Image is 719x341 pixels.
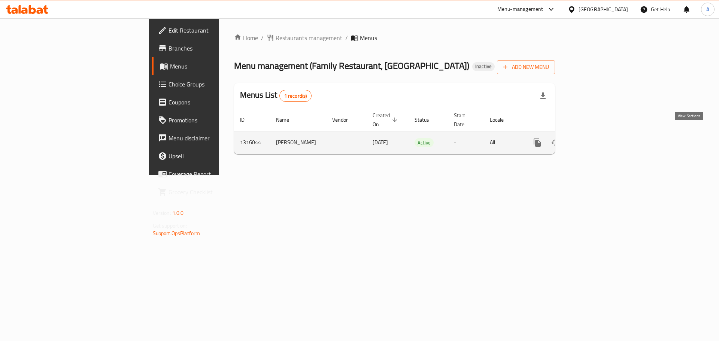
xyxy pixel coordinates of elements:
[534,87,552,105] div: Export file
[152,21,269,39] a: Edit Restaurant
[373,111,400,129] span: Created On
[234,57,469,74] span: Menu management ( Family Restaurant, [GEOGRAPHIC_DATA] )
[152,39,269,57] a: Branches
[497,5,543,14] div: Menu-management
[172,208,184,218] span: 1.0.0
[332,115,358,124] span: Vendor
[234,109,606,154] table: enhanced table
[153,228,200,238] a: Support.OpsPlatform
[169,98,263,107] span: Coupons
[169,134,263,143] span: Menu disclaimer
[152,183,269,201] a: Grocery Checklist
[170,62,263,71] span: Menus
[152,147,269,165] a: Upsell
[706,5,709,13] span: A
[360,33,377,42] span: Menus
[240,115,254,124] span: ID
[345,33,348,42] li: /
[503,63,549,72] span: Add New Menu
[373,137,388,147] span: [DATE]
[240,89,312,102] h2: Menus List
[276,115,299,124] span: Name
[546,134,564,152] button: Change Status
[454,111,475,129] span: Start Date
[270,131,326,154] td: [PERSON_NAME]
[472,63,495,70] span: Inactive
[484,131,522,154] td: All
[153,221,187,231] span: Get support on:
[152,165,269,183] a: Coverage Report
[276,33,342,42] span: Restaurants management
[152,57,269,75] a: Menus
[497,60,555,74] button: Add New Menu
[490,115,513,124] span: Locale
[415,115,439,124] span: Status
[169,116,263,125] span: Promotions
[152,93,269,111] a: Coupons
[234,33,555,42] nav: breadcrumb
[448,131,484,154] td: -
[522,109,606,131] th: Actions
[579,5,628,13] div: [GEOGRAPHIC_DATA]
[415,138,434,147] span: Active
[153,208,171,218] span: Version:
[169,188,263,197] span: Grocery Checklist
[152,129,269,147] a: Menu disclaimer
[169,80,263,89] span: Choice Groups
[169,170,263,179] span: Coverage Report
[152,111,269,129] a: Promotions
[472,62,495,71] div: Inactive
[169,152,263,161] span: Upsell
[267,33,342,42] a: Restaurants management
[528,134,546,152] button: more
[169,26,263,35] span: Edit Restaurant
[169,44,263,53] span: Branches
[415,138,434,147] div: Active
[280,92,312,100] span: 1 record(s)
[152,75,269,93] a: Choice Groups
[279,90,312,102] div: Total records count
